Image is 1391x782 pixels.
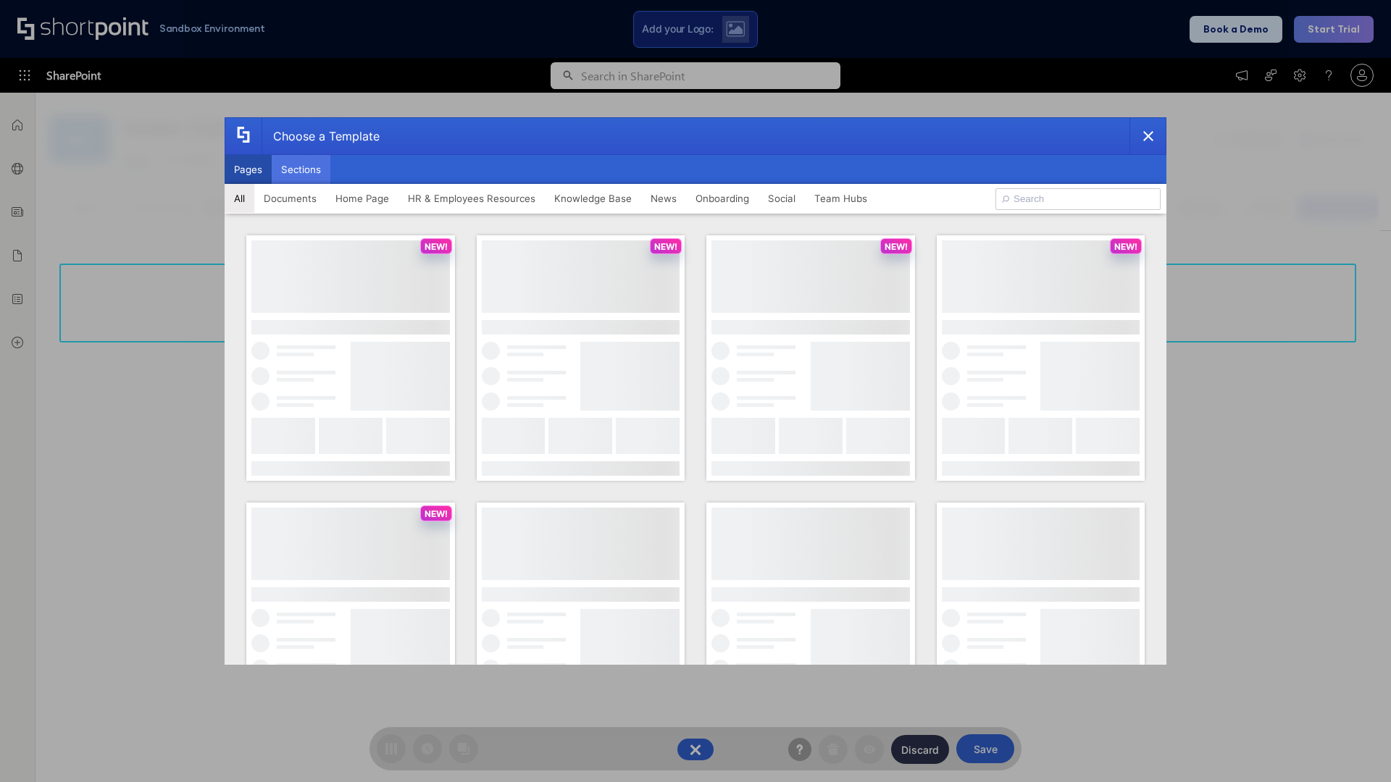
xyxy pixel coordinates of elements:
[759,184,805,213] button: Social
[425,508,448,519] p: NEW!
[225,184,254,213] button: All
[254,184,326,213] button: Documents
[654,241,677,252] p: NEW!
[686,184,759,213] button: Onboarding
[885,241,908,252] p: NEW!
[545,184,641,213] button: Knowledge Base
[1114,241,1137,252] p: NEW!
[1319,712,1391,782] iframe: Chat Widget
[995,188,1161,210] input: Search
[262,118,380,154] div: Choose a Template
[326,184,398,213] button: Home Page
[641,184,686,213] button: News
[398,184,545,213] button: HR & Employees Resources
[272,155,330,184] button: Sections
[225,117,1166,665] div: template selector
[225,155,272,184] button: Pages
[425,241,448,252] p: NEW!
[805,184,877,213] button: Team Hubs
